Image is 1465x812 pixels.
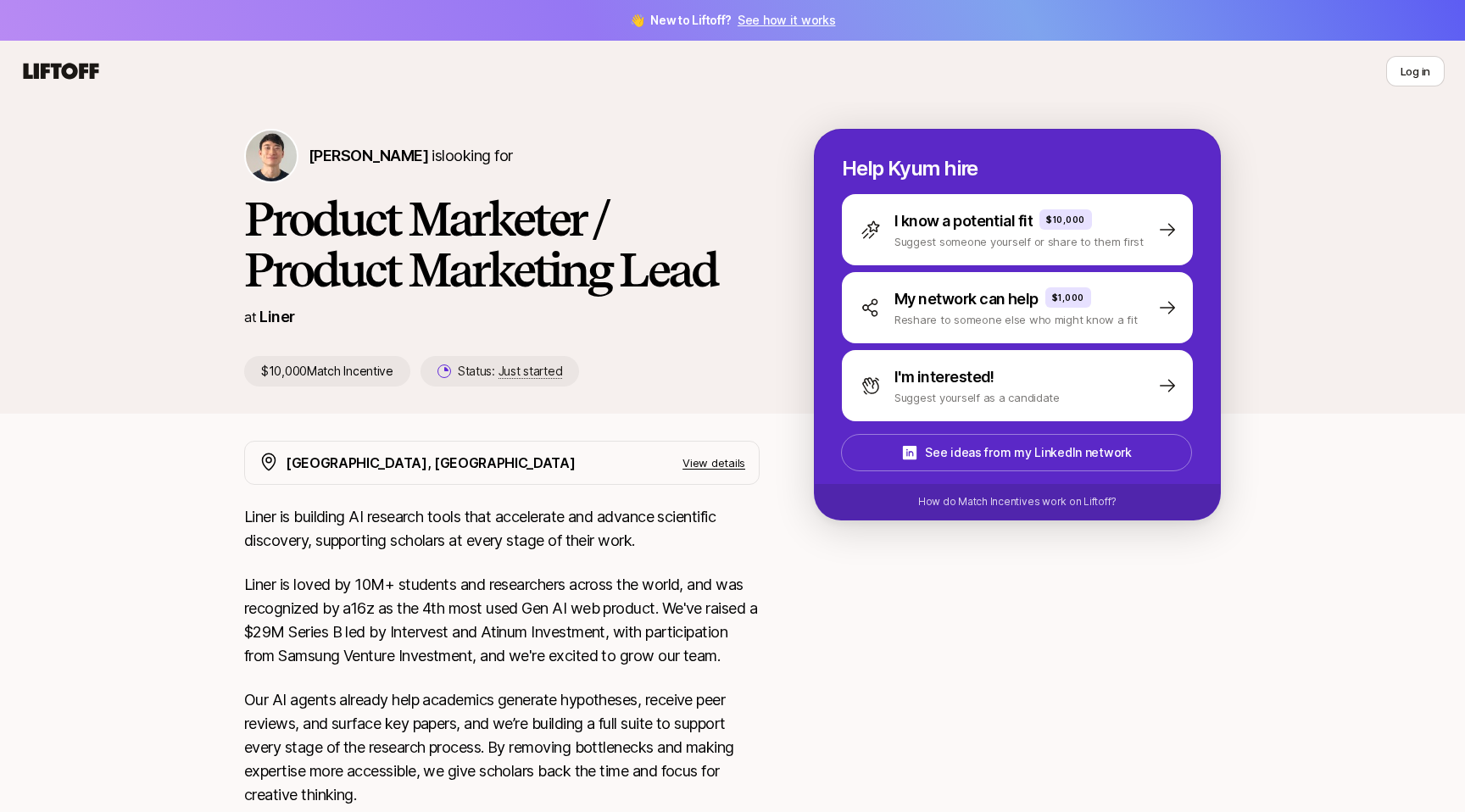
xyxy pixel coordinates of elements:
p: Suggest someone yourself or share to them first [894,233,1144,250]
span: 👋 New to Liftoff? [630,10,836,31]
p: Suggest yourself as a candidate [894,389,1060,406]
h1: Product Marketer / Product Marketing Lead [244,193,760,295]
span: Just started [499,364,563,379]
p: $1,000 [1052,291,1084,304]
p: I know a potential fit [894,209,1033,233]
a: Liner [259,308,294,325]
p: See ideas from my LinkedIn network [925,442,1131,463]
p: Liner is building AI research tools that accelerate and advance scientific discovery, supporting ... [244,505,760,553]
img: Kyum Kim [246,131,297,181]
p: Help Kyum hire [842,157,1193,181]
p: How do Match Incentives work on Liftoff? [918,494,1117,509]
span: [PERSON_NAME] [309,147,428,164]
p: Our AI agents already help academics generate hypotheses, receive peer reviews, and surface key p... [244,688,760,807]
button: See ideas from my LinkedIn network [841,434,1192,471]
p: is looking for [309,144,512,168]
p: $10,000 Match Incentive [244,356,410,387]
p: [GEOGRAPHIC_DATA], [GEOGRAPHIC_DATA] [286,452,575,474]
p: My network can help [894,287,1039,311]
p: Reshare to someone else who might know a fit [894,311,1138,328]
a: See how it works [738,13,836,27]
p: $10,000 [1046,213,1085,226]
p: at [244,306,256,328]
p: Liner is loved by 10M+ students and researchers across the world, and was recognized by a16z as t... [244,573,760,668]
p: View details [682,454,745,471]
button: Log in [1386,56,1445,86]
p: Status: [458,361,562,381]
p: I'm interested! [894,365,994,389]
